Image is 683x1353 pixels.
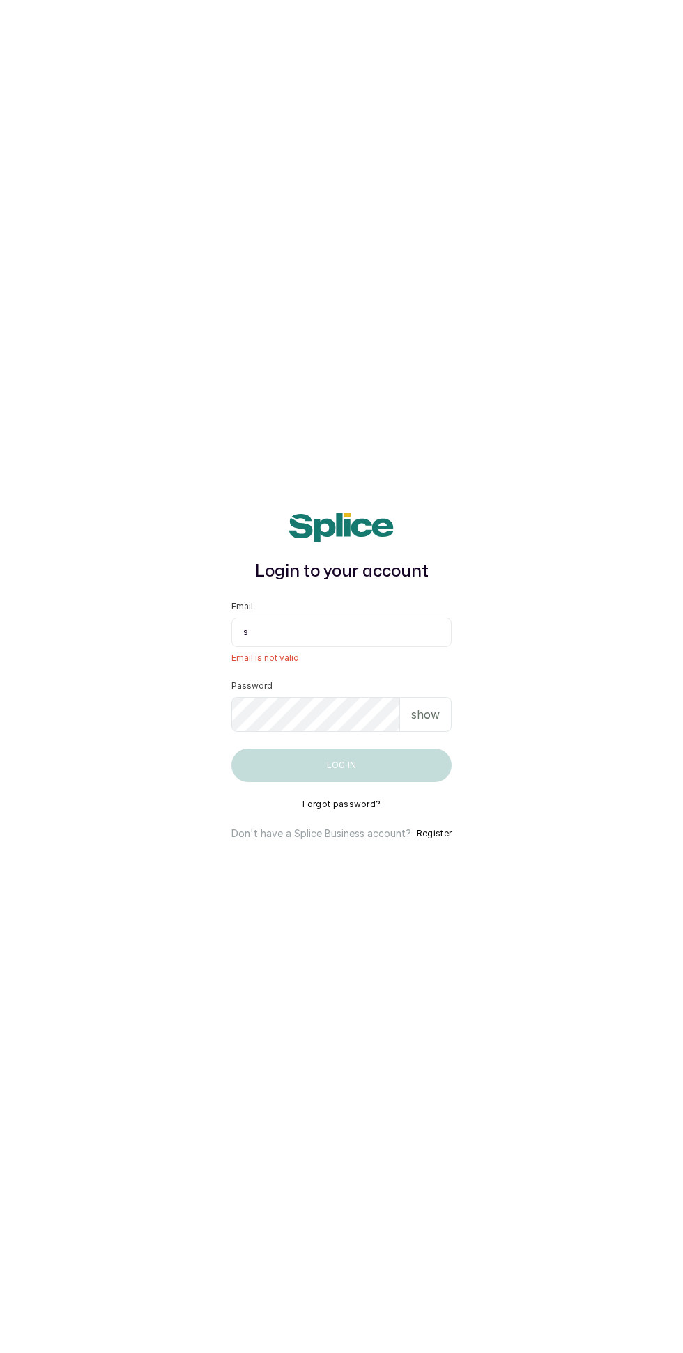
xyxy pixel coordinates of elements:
[231,559,452,584] h1: Login to your account
[231,680,273,691] label: Password
[231,601,253,612] label: Email
[231,749,452,782] button: Log in
[231,827,411,840] p: Don't have a Splice Business account?
[302,799,381,810] button: Forgot password?
[231,652,452,664] span: Email is not valid
[417,827,452,840] button: Register
[411,706,440,723] p: show
[231,618,452,647] input: email@acme.com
